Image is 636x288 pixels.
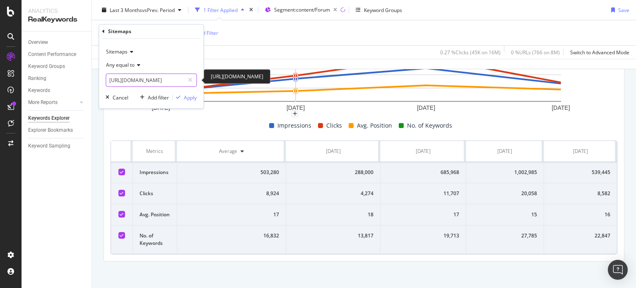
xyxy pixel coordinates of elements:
div: RealKeywords [28,15,85,24]
a: More Reports [28,98,77,107]
div: Analytics [28,7,85,15]
text: [DATE] [417,104,435,111]
span: Any equal to [106,62,135,69]
div: 8,582 [551,190,610,197]
div: plus [291,111,298,117]
td: Clicks [133,183,177,204]
a: Keywords [28,86,86,95]
div: 503,280 [184,169,279,176]
div: 20,058 [473,190,537,197]
button: Switch to Advanced Mode [567,46,629,59]
td: Avg. Position [133,204,177,225]
div: 685,968 [387,169,459,176]
div: Metrics [140,148,170,155]
div: 0 % URLs ( 766 on 8M ) [511,48,560,56]
div: Overview [28,38,48,47]
span: Clicks [326,121,342,131]
a: Keyword Sampling [28,142,86,150]
button: Save [608,3,629,17]
span: Sitemaps [106,48,128,56]
button: Add filter [137,94,169,102]
button: 1 Filter Applied [192,3,248,17]
text: [DATE] [287,104,305,111]
div: Save [618,6,629,13]
a: Ranking [28,74,86,83]
span: No. of Keywords [407,121,452,131]
div: Sitemaps [108,28,131,35]
div: 8,924 [184,190,279,197]
div: 16 [551,211,610,218]
td: Impressions [133,162,177,183]
text: [DATE] [152,104,170,111]
a: Keyword Groups [28,62,86,71]
div: Keyword Sampling [28,142,70,150]
a: Keywords Explorer [28,114,86,123]
a: Explorer Bookmarks [28,126,86,135]
div: 15 [473,211,537,218]
div: 11,707 [387,190,459,197]
div: Apply [184,94,197,101]
div: 13,817 [293,232,373,240]
div: [URL][DOMAIN_NAME] [204,69,270,84]
div: [DATE] [573,148,588,155]
div: 1 Filter Applied [203,6,238,13]
span: Last 3 Months [110,6,142,13]
div: times [248,6,255,14]
div: 0.27 % Clicks ( 45K on 16M ) [440,48,501,56]
div: 19,713 [387,232,459,240]
a: Overview [28,38,86,47]
div: More Reports [28,98,58,107]
div: [DATE] [326,148,341,155]
div: Keywords Explorer [28,114,70,123]
div: 1,002,985 [473,169,537,176]
a: Content Performance [28,50,86,59]
svg: A chart. [111,31,611,114]
span: Segment: content/Forum [274,6,330,13]
div: Open Intercom Messenger [608,260,628,280]
td: No. of Keywords [133,225,177,254]
div: Ranking [28,74,46,83]
button: Cancel [102,94,128,102]
div: 22,847 [551,232,610,240]
div: Keyword Groups [28,62,65,71]
div: Content Performance [28,50,76,59]
button: Keyword Groups [352,3,405,17]
div: 17 [184,211,279,218]
div: 4,274 [293,190,373,197]
div: 18 [293,211,373,218]
button: Last 3 MonthsvsPrev. Period [99,3,185,17]
div: 17 [387,211,459,218]
div: 27,785 [473,232,537,240]
div: [DATE] [497,148,512,155]
div: Cancel [113,94,128,101]
button: Segment:content/Forum [262,3,340,17]
div: Explorer Bookmarks [28,126,73,135]
div: Add Filter [196,29,218,36]
div: 16,832 [184,232,279,240]
div: Switch to Advanced Mode [570,48,629,56]
div: Add filter [148,94,169,101]
span: Impressions [277,121,311,131]
div: Keyword Groups [364,6,402,13]
div: [DATE] [416,148,431,155]
div: Keywords [28,86,50,95]
span: vs Prev. Period [142,6,175,13]
div: 539,445 [551,169,610,176]
div: 288,000 [293,169,373,176]
span: Avg. Position [357,121,392,131]
text: [DATE] [552,104,570,111]
div: Average [219,148,237,155]
button: Apply [173,94,197,102]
